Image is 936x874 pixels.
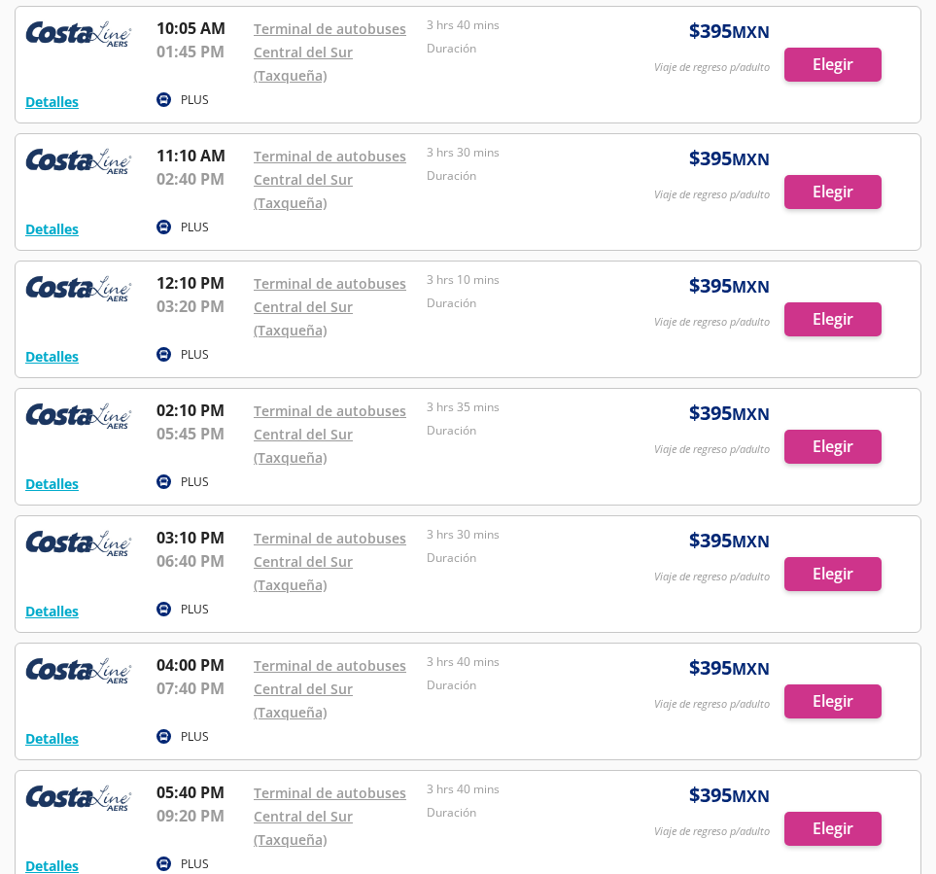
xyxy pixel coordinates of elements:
[254,402,406,420] a: Terminal de autobuses
[254,425,353,467] a: Central del Sur (Taxqueña)
[254,147,406,165] a: Terminal de autobuses
[254,19,406,38] a: Terminal de autobuses
[181,219,209,236] p: PLUS
[254,274,406,293] a: Terminal de autobuses
[25,91,79,112] button: Detalles
[181,346,209,364] p: PLUS
[181,601,209,618] p: PLUS
[25,346,79,367] button: Detalles
[25,728,79,749] button: Detalles
[254,529,406,547] a: Terminal de autobuses
[25,473,79,494] button: Detalles
[254,297,353,339] a: Central del Sur (Taxqueña)
[254,680,353,721] a: Central del Sur (Taxqueña)
[254,170,353,212] a: Central del Sur (Taxqueña)
[181,728,209,746] p: PLUS
[254,43,353,85] a: Central del Sur (Taxqueña)
[254,807,353,849] a: Central del Sur (Taxqueña)
[181,91,209,109] p: PLUS
[25,219,79,239] button: Detalles
[254,784,406,802] a: Terminal de autobuses
[254,656,406,675] a: Terminal de autobuses
[254,552,353,594] a: Central del Sur (Taxqueña)
[181,473,209,491] p: PLUS
[25,601,79,621] button: Detalles
[181,856,209,873] p: PLUS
